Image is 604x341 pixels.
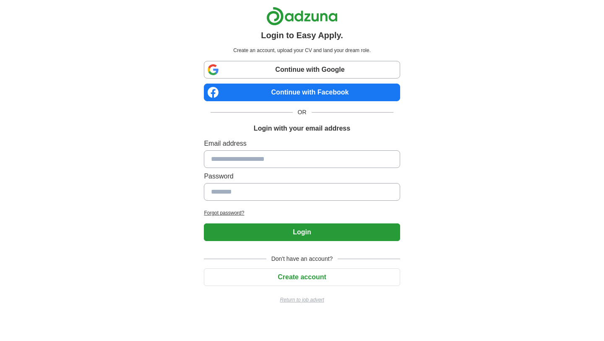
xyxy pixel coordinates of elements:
a: Continue with Facebook [204,84,400,101]
a: Return to job advert [204,296,400,304]
p: Create an account, upload your CV and land your dream role. [206,47,398,54]
label: Email address [204,139,400,149]
a: Create account [204,273,400,281]
a: Forgot password? [204,209,400,217]
label: Password [204,171,400,181]
span: Don't have an account? [266,254,338,263]
button: Create account [204,268,400,286]
h1: Login with your email address [254,123,350,134]
h1: Login to Easy Apply. [261,29,343,42]
button: Login [204,223,400,241]
span: OR [293,108,312,117]
a: Continue with Google [204,61,400,79]
img: Adzuna logo [266,7,338,26]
